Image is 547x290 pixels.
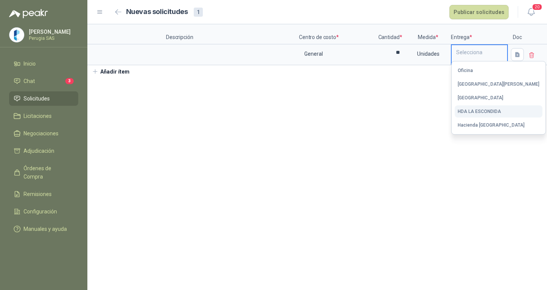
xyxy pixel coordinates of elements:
[9,187,78,201] a: Remisiones
[9,126,78,141] a: Negociaciones
[29,29,76,34] p: [PERSON_NAME]
[452,45,507,60] div: Selecciona
[458,68,473,73] div: Oficina
[508,24,527,44] p: Doc
[65,78,74,84] span: 3
[9,144,78,158] a: Adjudicación
[24,94,50,103] span: Solicitudes
[405,24,451,44] p: Medida
[24,164,71,181] span: Órdenes de Compra
[532,3,542,11] span: 20
[33,24,166,44] p: Producto
[24,60,36,68] span: Inicio
[24,129,58,138] span: Negociaciones
[406,45,450,63] div: Unidades
[458,82,539,87] div: [GEOGRAPHIC_DATA][PERSON_NAME]
[9,222,78,236] a: Manuales y ayuda
[299,24,375,44] p: Centro de costo
[524,5,538,19] button: 20
[375,24,405,44] p: Cantidad
[87,65,134,78] button: Añadir ítem
[9,161,78,184] a: Órdenes de Compra
[9,204,78,219] a: Configuración
[9,91,78,106] a: Solicitudes
[449,5,509,19] button: Publicar solicitudes
[9,74,78,88] a: Chat3
[24,112,52,120] span: Licitaciones
[455,105,542,118] button: HDA LA ESCONDIDA
[24,147,54,155] span: Adjudicación
[24,225,67,233] span: Manuales y ayuda
[455,119,542,131] button: Hacienda [GEOGRAPHIC_DATA]
[166,24,299,44] p: Descripción
[455,78,542,90] button: [GEOGRAPHIC_DATA][PERSON_NAME]
[194,8,203,17] div: 1
[458,95,503,100] div: [GEOGRAPHIC_DATA]
[458,122,525,128] div: Hacienda [GEOGRAPHIC_DATA]
[24,207,57,216] span: Configuración
[29,36,76,41] p: Perugia SAS
[300,45,374,63] div: General
[9,109,78,123] a: Licitaciones
[455,92,542,104] button: [GEOGRAPHIC_DATA]
[126,6,188,17] h2: Nuevas solicitudes
[9,9,48,18] img: Logo peakr
[451,24,508,44] p: Entrega
[458,109,501,114] div: HDA LA ESCONDIDA
[24,190,52,198] span: Remisiones
[24,77,35,85] span: Chat
[9,56,78,71] a: Inicio
[455,64,542,77] button: Oficina
[9,28,24,42] img: Company Logo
